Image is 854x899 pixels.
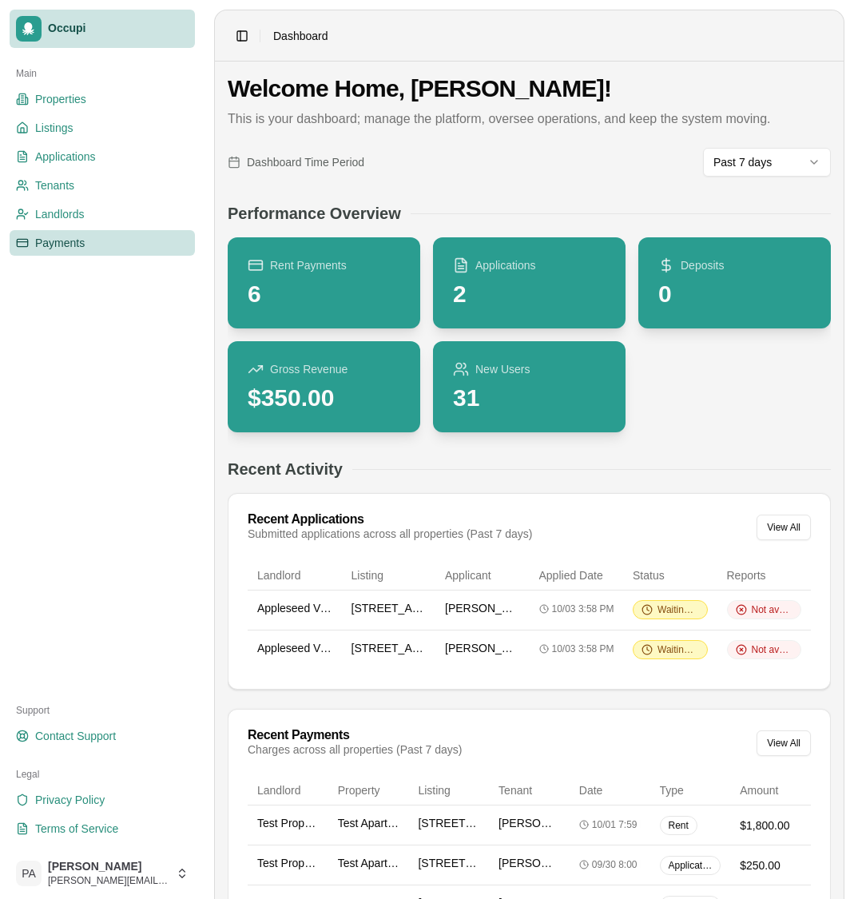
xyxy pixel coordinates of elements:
span: Not available [752,643,793,656]
span: Rent Payments [270,257,347,273]
span: [STREET_ADDRESS], ... [418,855,479,871]
span: Dashboard Time Period [247,154,364,170]
div: Support [10,698,195,723]
span: Privacy Policy [35,792,105,808]
span: Tenants [35,177,74,193]
div: 6 [248,280,347,308]
span: Contact Support [35,728,116,744]
span: Landlords [35,206,85,222]
a: Landlords [10,201,195,227]
h2: Performance Overview [228,202,401,225]
a: Listings [10,115,195,141]
span: Reports [727,569,766,582]
h1: Welcome Home, [PERSON_NAME]! [228,74,831,103]
div: Legal [10,762,195,787]
button: View All [757,730,811,756]
span: 09/30 8:00 PM [592,858,654,871]
span: Appleseed Venture... [257,640,332,656]
span: Applicant [445,569,491,582]
span: [PERSON_NAME][EMAIL_ADDRESS][DOMAIN_NAME] [48,874,169,887]
div: 2 [453,280,536,308]
div: 31 [453,384,530,412]
span: Type [660,784,684,797]
span: New Users [475,361,530,377]
span: Payments [35,235,85,251]
span: Test Properties LLC [257,815,319,831]
span: [PERSON_NAME] [498,855,560,871]
span: [STREET_ADDRESS] [352,600,427,616]
span: Not available [752,603,793,616]
a: Occupi [10,10,195,48]
span: Waiting for Review [657,643,699,656]
button: View All [757,515,811,540]
span: [PERSON_NAME] [445,640,520,656]
span: [PERSON_NAME] [48,860,169,874]
span: [PERSON_NAME] [445,600,520,616]
span: Listing [418,784,450,797]
div: Recent Payments [248,729,462,742]
div: $250.00 [740,857,801,873]
a: Privacy Policy [10,787,195,813]
span: 10/03 3:58 PM [552,642,614,655]
nav: breadcrumb [273,28,328,44]
span: Properties [35,91,86,107]
span: Deposits [681,257,724,273]
div: 0 [658,280,724,308]
span: Date [579,784,603,797]
div: Charges across all properties (Past 7 days) [248,742,462,758]
span: PA [16,861,42,886]
span: Applications [35,149,96,165]
span: Test Properties LLC [257,855,319,871]
a: Properties [10,86,195,112]
a: Tenants [10,173,195,198]
a: Terms of Service [10,816,195,841]
a: Applications [10,144,195,169]
span: Landlord [257,569,301,582]
span: Gross Revenue [270,361,348,377]
span: Tenant [498,784,532,797]
a: Payments [10,230,195,256]
span: Application Fee [669,859,713,872]
span: Landlord [257,784,301,797]
div: $1,800.00 [740,817,801,833]
div: Recent Applications [248,513,532,526]
span: Terms of Service [35,821,118,837]
span: Appleseed Venture... [257,600,332,616]
span: Applied Date [539,569,603,582]
span: Amount [740,784,778,797]
span: Occupi [48,22,189,36]
span: Test Apartments [338,815,399,831]
a: Contact Support [10,723,195,749]
div: Main [10,61,195,86]
span: Waiting for Review [657,603,699,616]
p: This is your dashboard; manage the platform, oversee operations, and keep the system moving. [228,109,831,129]
span: Listings [35,120,73,136]
div: Submitted applications across all properties (Past 7 days) [248,526,532,542]
span: Listing [352,569,383,582]
span: Rent [669,819,689,832]
span: 10/01 7:59 PM [592,818,654,831]
span: 10/03 3:58 PM [552,603,614,615]
span: Test Apartments [338,855,399,871]
div: $350.00 [248,384,348,412]
span: Status [633,569,665,582]
span: Property [338,784,380,797]
span: Dashboard [273,28,328,44]
button: PA[PERSON_NAME][PERSON_NAME][EMAIL_ADDRESS][DOMAIN_NAME] [10,854,195,893]
span: [PERSON_NAME] [498,815,560,831]
span: [STREET_ADDRESS], ... [418,815,479,831]
span: Applications [475,257,536,273]
span: [STREET_ADDRESS][GEOGRAPHIC_DATA]... [352,640,427,656]
h2: Recent Activity [228,458,343,480]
